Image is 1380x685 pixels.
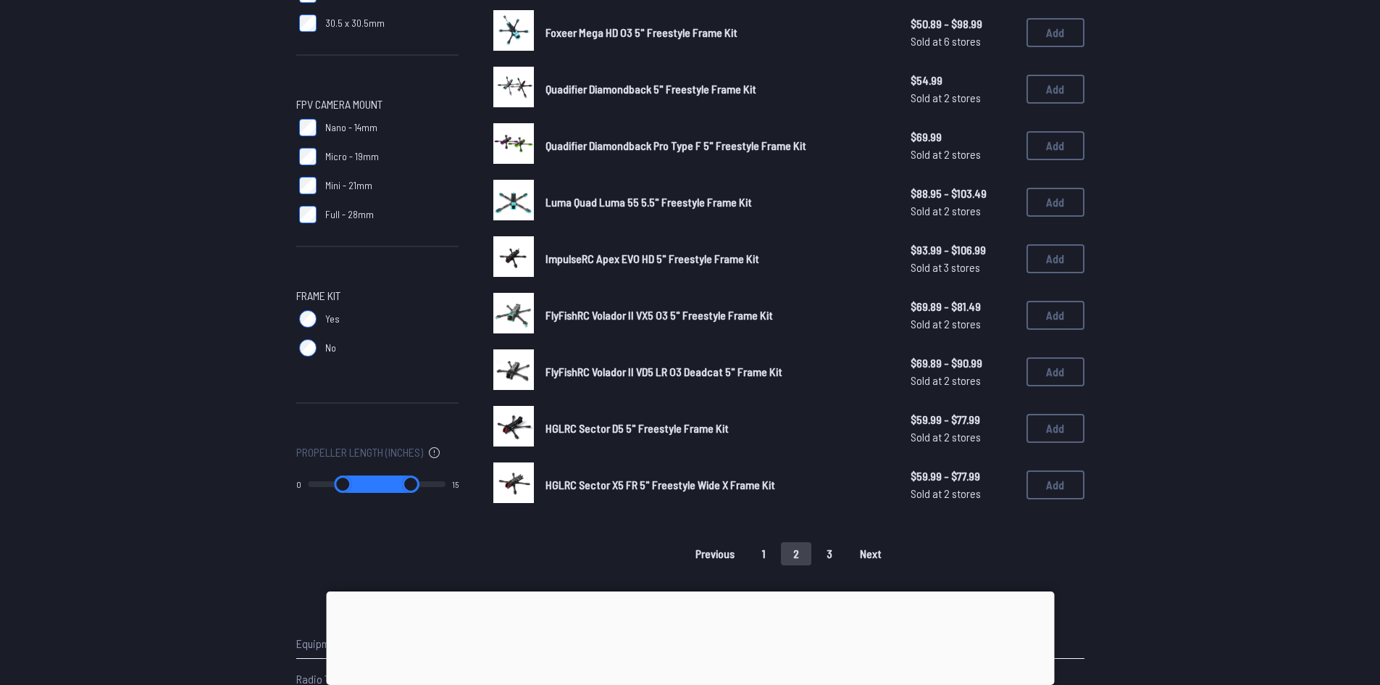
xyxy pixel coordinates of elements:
[683,542,747,565] button: Previous
[325,149,379,164] span: Micro - 19mm
[911,354,1015,372] span: $69.89 - $90.99
[911,33,1015,50] span: Sold at 6 stores
[545,307,887,324] a: FlyFishRC Volador II VX5 O3 5" Freestyle Frame Kit
[493,349,534,390] img: image
[1026,414,1084,443] button: Add
[545,137,887,154] a: Quadifier Diamondback Pro Type F 5" Freestyle Frame Kit
[325,312,340,326] span: Yes
[911,298,1015,315] span: $69.89 - $81.49
[814,542,845,565] button: 3
[911,468,1015,485] span: $59.99 - $77.99
[545,80,887,98] a: Quadifier Diamondback 5" Freestyle Frame Kit
[299,119,317,136] input: Nano - 14mm
[493,180,534,225] a: image
[545,194,887,211] a: Luma Quad Luma 55 5.5" Freestyle Frame Kit
[1026,357,1084,386] button: Add
[545,420,887,437] a: HGLRC Sector D5 5" Freestyle Frame Kit
[1026,244,1084,273] button: Add
[911,146,1015,163] span: Sold at 2 stores
[296,444,423,461] span: Propeller Length (Inches)
[545,421,729,435] span: HGLRC Sector D5 5" Freestyle Frame Kit
[296,635,435,652] p: Equipment
[1026,470,1084,499] button: Add
[325,120,377,135] span: Nano - 14mm
[695,548,735,560] span: Previous
[1026,18,1084,47] button: Add
[860,548,882,560] span: Next
[545,195,752,209] span: Luma Quad Luma 55 5.5" Freestyle Frame Kit
[545,476,887,494] a: HGLRC Sector X5 FR 5" Freestyle Wide X Frame Kit
[325,178,372,193] span: Mini - 21mm
[545,308,773,322] span: FlyFishRC Volador II VX5 O3 5" Freestyle Frame Kit
[911,485,1015,502] span: Sold at 2 stores
[848,542,894,565] button: Next
[493,462,534,503] img: image
[911,89,1015,107] span: Sold at 2 stores
[911,185,1015,202] span: $88.95 - $103.49
[545,365,782,378] span: FlyFishRC Volador II VD5 LR O3 Deadcat 5" Frame Kit
[911,15,1015,33] span: $50.89 - $98.99
[911,411,1015,428] span: $59.99 - $77.99
[299,148,317,165] input: Micro - 19mm
[452,478,459,490] output: 15
[493,10,534,55] a: image
[545,82,756,96] span: Quadifier Diamondback 5" Freestyle Frame Kit
[493,406,534,451] a: image
[299,339,317,357] input: No
[493,349,534,394] a: image
[493,10,534,51] img: image
[911,315,1015,333] span: Sold at 2 stores
[1026,75,1084,104] button: Add
[545,24,887,41] a: Foxeer Mega HD O3 5" Freestyle Frame Kit
[325,341,336,355] span: No
[493,236,534,281] a: image
[750,542,778,565] button: 1
[545,250,887,267] a: ImpulseRC Apex EVO HD 5" Freestyle Frame Kit
[325,16,385,30] span: 30.5 x 30.5mm
[493,236,534,277] img: image
[911,241,1015,259] span: $93.99 - $106.99
[296,287,340,304] span: Frame Kit
[545,363,887,381] a: FlyFishRC Volador II VD5 LR O3 Deadcat 5" Frame Kit
[299,177,317,194] input: Mini - 21mm
[911,72,1015,89] span: $54.99
[296,96,382,113] span: FPV Camera Mount
[911,128,1015,146] span: $69.99
[493,406,534,447] img: image
[493,67,534,112] a: image
[325,207,374,222] span: Full - 28mm
[326,591,1054,681] iframe: Advertisement
[545,138,806,152] span: Quadifier Diamondback Pro Type F 5" Freestyle Frame Kit
[911,259,1015,276] span: Sold at 3 stores
[493,180,534,220] img: image
[493,293,534,338] a: image
[911,372,1015,389] span: Sold at 2 stores
[493,123,534,164] img: image
[493,123,534,168] a: image
[296,478,301,490] output: 0
[545,252,759,265] span: ImpulseRC Apex EVO HD 5" Freestyle Frame Kit
[911,428,1015,446] span: Sold at 2 stores
[1026,188,1084,217] button: Add
[545,478,775,491] span: HGLRC Sector X5 FR 5" Freestyle Wide X Frame Kit
[781,542,811,565] button: 2
[493,462,534,507] a: image
[545,25,737,39] span: Foxeer Mega HD O3 5" Freestyle Frame Kit
[911,202,1015,220] span: Sold at 2 stores
[299,206,317,223] input: Full - 28mm
[1026,301,1084,330] button: Add
[299,14,317,32] input: 30.5 x 30.5mm
[1026,131,1084,160] button: Add
[493,293,534,333] img: image
[493,67,534,107] img: image
[299,310,317,328] input: Yes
